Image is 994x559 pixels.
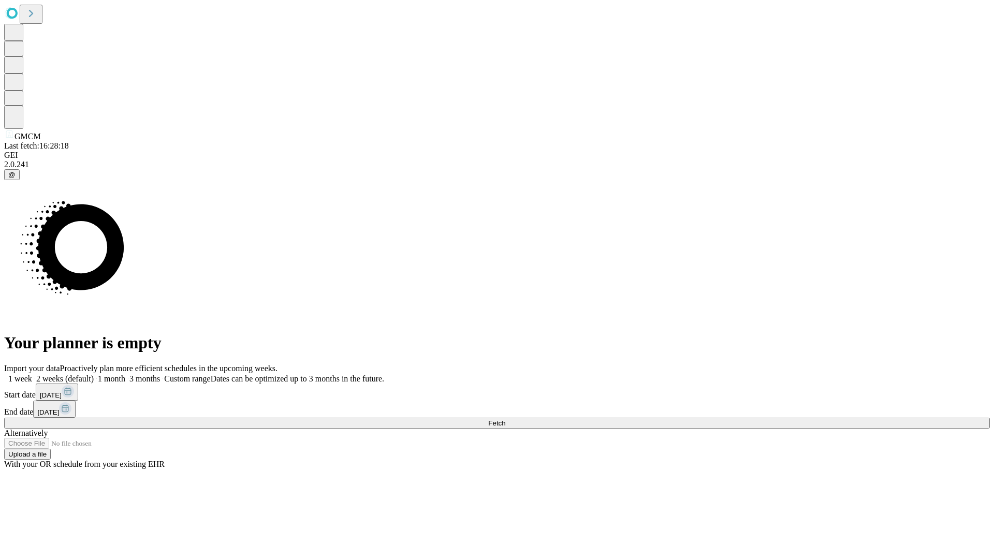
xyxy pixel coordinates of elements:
[8,374,32,383] span: 1 week
[33,401,76,418] button: [DATE]
[4,384,990,401] div: Start date
[4,160,990,169] div: 2.0.241
[4,364,60,373] span: Import your data
[4,460,165,468] span: With your OR schedule from your existing EHR
[36,374,94,383] span: 2 weeks (default)
[4,169,20,180] button: @
[98,374,125,383] span: 1 month
[36,384,78,401] button: [DATE]
[4,333,990,352] h1: Your planner is empty
[4,418,990,429] button: Fetch
[4,429,48,437] span: Alternatively
[14,132,41,141] span: GMCM
[4,449,51,460] button: Upload a file
[129,374,160,383] span: 3 months
[60,364,277,373] span: Proactively plan more efficient schedules in the upcoming weeks.
[164,374,210,383] span: Custom range
[4,141,69,150] span: Last fetch: 16:28:18
[40,391,62,399] span: [DATE]
[37,408,59,416] span: [DATE]
[211,374,384,383] span: Dates can be optimized up to 3 months in the future.
[4,151,990,160] div: GEI
[8,171,16,179] span: @
[488,419,505,427] span: Fetch
[4,401,990,418] div: End date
